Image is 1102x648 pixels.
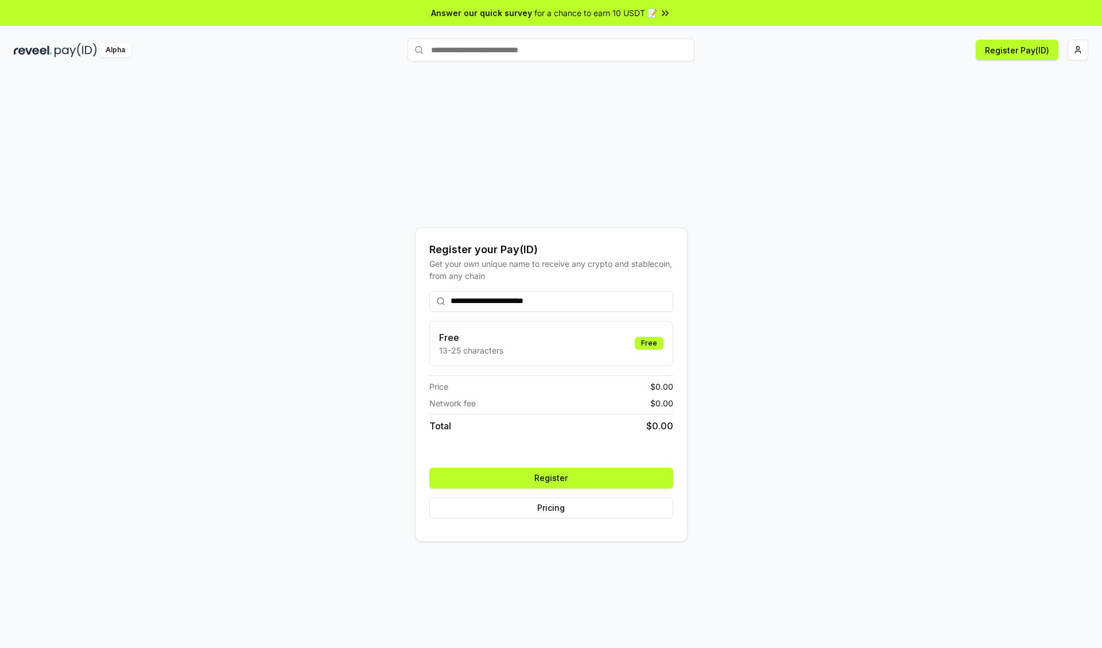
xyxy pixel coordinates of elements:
[55,43,97,57] img: pay_id
[646,419,673,433] span: $ 0.00
[635,337,663,350] div: Free
[429,258,673,282] div: Get your own unique name to receive any crypto and stablecoin, from any chain
[429,468,673,488] button: Register
[431,7,532,19] span: Answer our quick survey
[534,7,657,19] span: for a chance to earn 10 USDT 📝
[439,331,503,344] h3: Free
[650,397,673,409] span: $ 0.00
[439,344,503,356] p: 13-25 characters
[429,242,673,258] div: Register your Pay(ID)
[99,43,131,57] div: Alpha
[976,40,1058,60] button: Register Pay(ID)
[429,397,476,409] span: Network fee
[429,419,451,433] span: Total
[14,43,52,57] img: reveel_dark
[429,381,448,393] span: Price
[429,498,673,518] button: Pricing
[650,381,673,393] span: $ 0.00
